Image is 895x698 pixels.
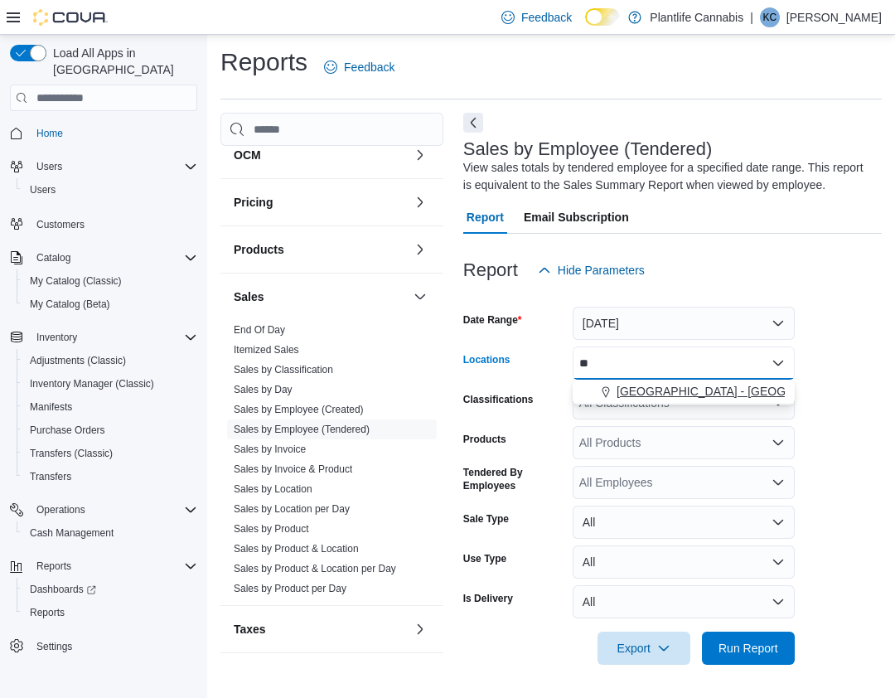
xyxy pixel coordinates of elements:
[17,293,204,316] button: My Catalog (Beta)
[772,476,785,489] button: Open list of options
[467,201,504,234] span: Report
[23,374,197,394] span: Inventory Manager (Classic)
[234,288,264,305] h3: Sales
[234,241,407,258] button: Products
[30,248,197,268] span: Catalog
[30,637,79,657] a: Settings
[30,327,197,347] span: Inventory
[463,159,873,194] div: View sales totals by tendered employee for a specified date range. This report is equivalent to t...
[30,274,122,288] span: My Catalog (Classic)
[234,583,346,594] a: Sales by Product per Day
[23,523,120,543] a: Cash Management
[23,397,197,417] span: Manifests
[23,180,197,200] span: Users
[23,374,161,394] a: Inventory Manager (Classic)
[30,298,110,311] span: My Catalog (Beta)
[17,395,204,419] button: Manifests
[234,194,407,211] button: Pricing
[30,327,84,347] button: Inventory
[234,483,312,495] a: Sales by Location
[23,603,197,623] span: Reports
[234,482,312,496] span: Sales by Location
[23,397,79,417] a: Manifests
[317,51,401,84] a: Feedback
[30,213,197,234] span: Customers
[573,585,795,618] button: All
[234,463,352,476] span: Sales by Invoice & Product
[463,313,522,327] label: Date Range
[23,271,128,291] a: My Catalog (Classic)
[30,583,96,596] span: Dashboards
[3,155,204,178] button: Users
[46,45,197,78] span: Load All Apps in [GEOGRAPHIC_DATA]
[763,7,777,27] span: KC
[234,423,370,436] span: Sales by Employee (Tendered)
[17,601,204,624] button: Reports
[585,8,620,26] input: Dark Mode
[463,592,513,605] label: Is Delivery
[344,59,394,75] span: Feedback
[573,380,795,404] div: Choose from the following options
[234,522,309,536] span: Sales by Product
[234,363,333,376] span: Sales by Classification
[30,500,92,520] button: Operations
[17,419,204,442] button: Purchase Orders
[234,543,359,555] a: Sales by Product & Location
[3,246,204,269] button: Catalog
[702,632,795,665] button: Run Report
[607,632,680,665] span: Export
[573,307,795,340] button: [DATE]
[23,579,103,599] a: Dashboards
[17,521,204,545] button: Cash Management
[220,320,443,605] div: Sales
[463,353,510,366] label: Locations
[23,523,197,543] span: Cash Management
[760,7,780,27] div: Kiara Craig
[36,560,71,573] span: Reports
[30,556,197,576] span: Reports
[30,377,154,390] span: Inventory Manager (Classic)
[234,241,284,258] h3: Products
[17,349,204,372] button: Adjustments (Classic)
[30,157,69,177] button: Users
[234,323,285,337] span: End Of Day
[531,254,651,287] button: Hide Parameters
[30,447,113,460] span: Transfers (Classic)
[234,502,350,516] span: Sales by Location per Day
[772,436,785,449] button: Open list of options
[220,46,307,79] h1: Reports
[524,201,629,234] span: Email Subscription
[33,9,108,26] img: Cova
[786,7,882,27] p: [PERSON_NAME]
[585,26,586,27] span: Dark Mode
[36,251,70,264] span: Catalog
[573,545,795,579] button: All
[597,632,690,665] button: Export
[30,424,105,437] span: Purchase Orders
[772,356,785,370] button: Close list of options
[234,562,396,575] span: Sales by Product & Location per Day
[234,404,364,415] a: Sales by Employee (Created)
[23,603,71,623] a: Reports
[234,463,352,475] a: Sales by Invoice & Product
[558,262,645,279] span: Hide Parameters
[30,636,197,657] span: Settings
[463,512,509,526] label: Sale Type
[410,145,430,165] button: OCM
[23,294,117,314] a: My Catalog (Beta)
[573,506,795,539] button: All
[3,634,204,658] button: Settings
[23,294,197,314] span: My Catalog (Beta)
[617,383,868,400] span: [GEOGRAPHIC_DATA] - [GEOGRAPHIC_DATA]
[3,211,204,235] button: Customers
[234,443,306,456] span: Sales by Invoice
[36,640,72,653] span: Settings
[234,147,407,163] button: OCM
[17,372,204,395] button: Inventory Manager (Classic)
[410,619,430,639] button: Taxes
[234,364,333,376] a: Sales by Classification
[410,240,430,259] button: Products
[234,343,299,356] span: Itemized Sales
[30,248,77,268] button: Catalog
[30,183,56,196] span: Users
